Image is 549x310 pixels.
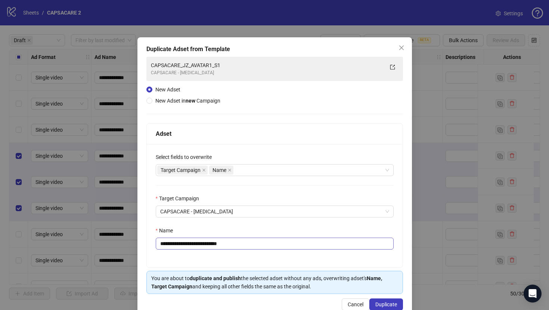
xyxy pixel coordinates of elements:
[348,301,363,307] span: Cancel
[524,285,542,303] div: Open Intercom Messenger
[156,129,394,138] div: Adset
[156,238,394,250] input: Name
[228,168,232,172] span: close
[190,275,241,281] strong: duplicate and publish
[151,274,398,291] div: You are about to the selected adset without any ads, overwriting adset's and keeping all other fi...
[146,45,403,54] div: Duplicate Adset from Template
[160,206,389,217] span: CAPSACARE - NEUROPATHY
[156,226,178,235] label: Name
[151,275,382,289] strong: Name, Target Campaign
[209,166,233,175] span: Name
[155,98,220,104] span: New Adset in Campaign
[151,69,384,76] div: CAPSACARE - [MEDICAL_DATA]
[390,65,395,70] span: export
[186,98,195,104] strong: new
[151,61,384,69] div: CAPSACARE_JZ_AVATAR1_S1
[398,45,404,51] span: close
[161,166,201,174] span: Target Campaign
[156,153,217,161] label: Select fields to overwrite
[156,194,204,203] label: Target Campaign
[396,42,407,54] button: Close
[155,87,180,93] span: New Adset
[375,301,397,307] span: Duplicate
[202,168,206,172] span: close
[213,166,226,174] span: Name
[157,166,208,175] span: Target Campaign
